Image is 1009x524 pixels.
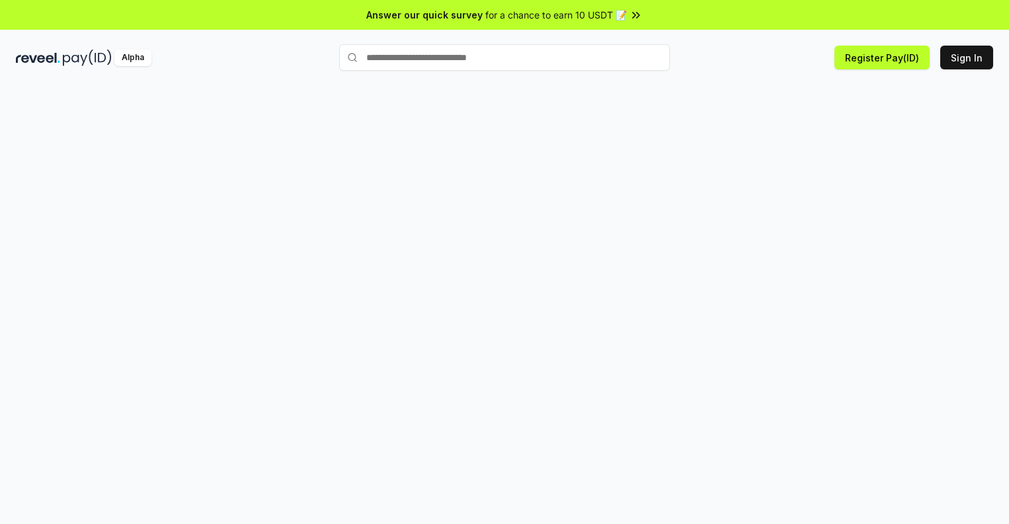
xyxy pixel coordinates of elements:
[485,8,627,22] span: for a chance to earn 10 USDT 📝
[366,8,483,22] span: Answer our quick survey
[16,50,60,66] img: reveel_dark
[940,46,993,69] button: Sign In
[834,46,930,69] button: Register Pay(ID)
[114,50,151,66] div: Alpha
[63,50,112,66] img: pay_id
